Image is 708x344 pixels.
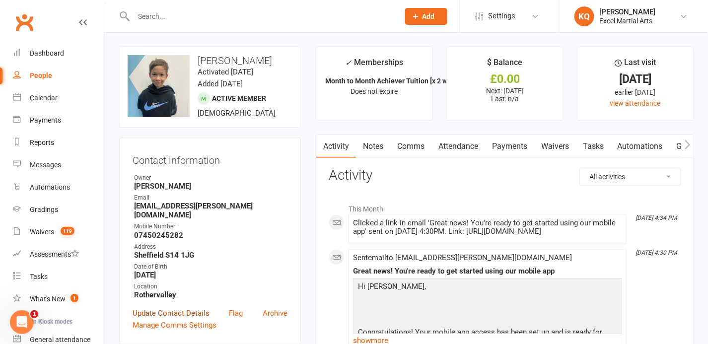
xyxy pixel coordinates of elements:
[134,282,287,291] div: Location
[636,249,677,256] i: [DATE] 4:30 PM
[133,307,210,319] a: Update Contact Details
[356,135,390,158] a: Notes
[353,219,622,236] div: Clicked a link in email 'Great news! You're ready to get started using our mobile app' sent on [D...
[610,99,661,107] a: view attendance
[485,135,534,158] a: Payments
[30,116,61,124] div: Payments
[423,12,435,20] span: Add
[198,79,243,88] time: Added [DATE]
[30,183,70,191] div: Automations
[586,87,685,98] div: earlier [DATE]
[329,168,681,183] h3: Activity
[30,295,66,303] div: What's New
[198,68,253,76] time: Activated [DATE]
[329,199,681,214] li: This Month
[30,250,79,258] div: Assessments
[13,154,105,176] a: Messages
[456,87,554,103] p: Next: [DATE] Last: n/a
[346,58,352,68] i: ✓
[405,8,447,25] button: Add
[30,336,90,344] div: General attendance
[212,94,266,102] span: Active member
[13,199,105,221] a: Gradings
[134,193,287,203] div: Email
[134,262,287,272] div: Date of Birth
[30,138,54,146] div: Reports
[599,16,656,25] div: Excel Martial Arts
[13,176,105,199] a: Automations
[128,55,190,117] img: image1757536288.png
[346,56,404,74] div: Memberships
[615,56,656,74] div: Last visit
[325,77,467,85] strong: Month to Month Achiever Tuition [x 2 weekl...
[134,251,287,260] strong: Sheffield S14 1JG
[456,74,554,84] div: £0.00
[133,319,216,331] a: Manage Comms Settings
[128,55,292,66] h3: [PERSON_NAME]
[13,87,105,109] a: Calendar
[134,202,287,219] strong: [EMAIL_ADDRESS][PERSON_NAME][DOMAIN_NAME]
[611,135,670,158] a: Automations
[10,310,34,334] iframe: Intercom live chat
[353,253,572,262] span: Sent email to [EMAIL_ADDRESS][PERSON_NAME][DOMAIN_NAME]
[13,42,105,65] a: Dashboard
[134,290,287,299] strong: Rothervalley
[131,9,392,23] input: Search...
[586,74,685,84] div: [DATE]
[488,5,515,27] span: Settings
[134,182,287,191] strong: [PERSON_NAME]
[30,273,48,280] div: Tasks
[198,109,276,118] span: [DEMOGRAPHIC_DATA]
[13,243,105,266] a: Assessments
[13,288,105,310] a: What's New1
[133,151,287,166] h3: Contact information
[13,132,105,154] a: Reports
[30,161,61,169] div: Messages
[351,87,398,95] span: Does not expire
[534,135,576,158] a: Waivers
[574,6,594,26] div: KQ
[13,221,105,243] a: Waivers 119
[13,266,105,288] a: Tasks
[316,135,356,158] a: Activity
[431,135,485,158] a: Attendance
[576,135,611,158] a: Tasks
[30,228,54,236] div: Waivers
[30,206,58,213] div: Gradings
[61,227,74,235] span: 119
[30,49,64,57] div: Dashboard
[30,310,38,318] span: 1
[134,173,287,183] div: Owner
[599,7,656,16] div: [PERSON_NAME]
[12,10,37,35] a: Clubworx
[13,109,105,132] a: Payments
[134,242,287,252] div: Address
[30,94,58,102] div: Calendar
[353,267,622,275] div: Great news! You're ready to get started using our mobile app
[488,56,523,74] div: $ Balance
[134,231,287,240] strong: 07450245282
[636,214,677,221] i: [DATE] 4:34 PM
[229,307,243,319] a: Flag
[390,135,431,158] a: Comms
[71,294,78,302] span: 1
[263,307,287,319] a: Archive
[355,280,620,295] p: Hi [PERSON_NAME],
[30,71,52,79] div: People
[13,65,105,87] a: People
[134,271,287,279] strong: [DATE]
[134,222,287,231] div: Mobile Number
